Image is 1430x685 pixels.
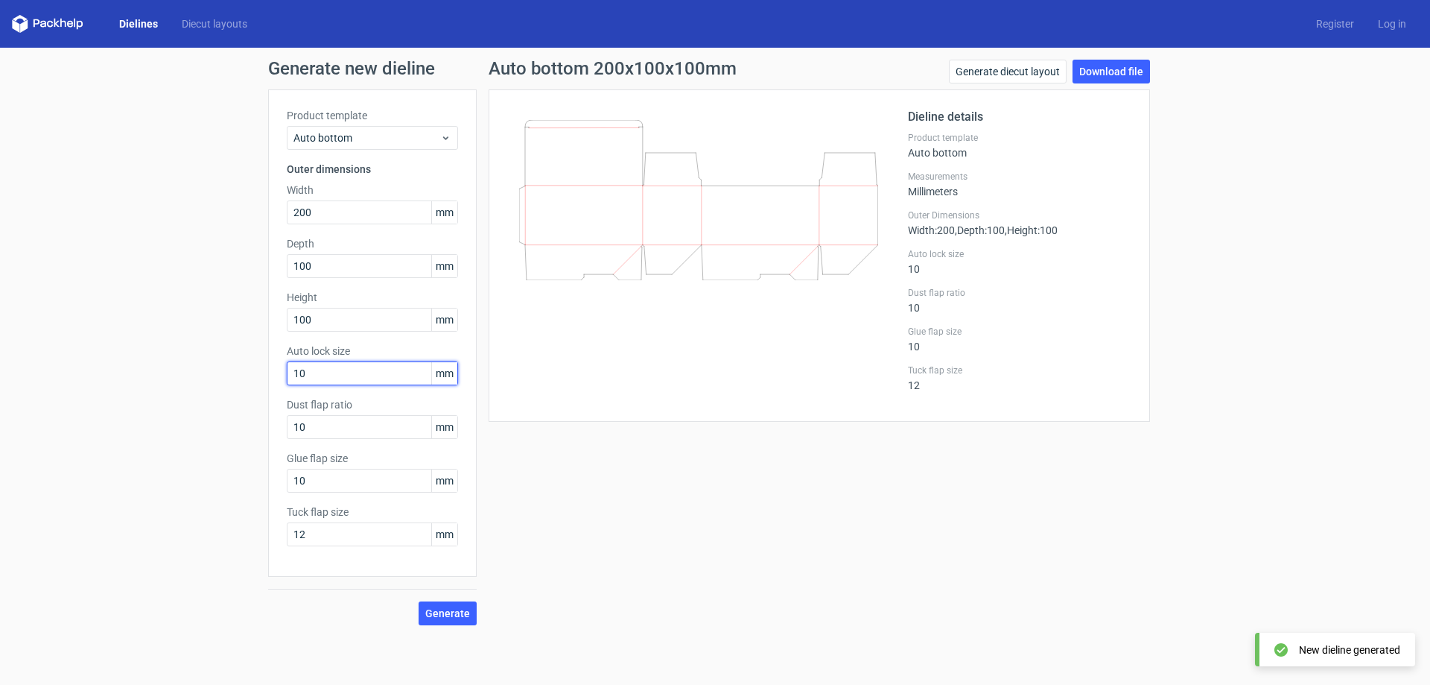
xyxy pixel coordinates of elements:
[908,326,1131,353] div: 10
[287,290,458,305] label: Height
[908,364,1131,376] label: Tuck flap size
[1304,16,1366,31] a: Register
[908,248,1131,260] label: Auto lock size
[955,224,1005,236] span: , Depth : 100
[908,326,1131,338] label: Glue flap size
[107,16,170,31] a: Dielines
[170,16,259,31] a: Diecut layouts
[908,171,1131,198] div: Millimeters
[287,397,458,412] label: Dust flap ratio
[908,108,1131,126] h2: Dieline details
[489,60,737,78] h1: Auto bottom 200x100x100mm
[419,602,477,625] button: Generate
[431,416,457,438] span: mm
[908,132,1131,144] label: Product template
[908,287,1131,299] label: Dust flap ratio
[908,209,1131,221] label: Outer Dimensions
[431,470,457,492] span: mm
[908,171,1131,183] label: Measurements
[1366,16,1418,31] a: Log in
[908,248,1131,275] div: 10
[431,201,457,224] span: mm
[287,236,458,251] label: Depth
[431,309,457,331] span: mm
[287,183,458,198] label: Width
[431,255,457,277] span: mm
[287,108,458,123] label: Product template
[431,362,457,385] span: mm
[908,224,955,236] span: Width : 200
[293,130,440,145] span: Auto bottom
[908,287,1131,314] div: 10
[1005,224,1058,236] span: , Height : 100
[1299,643,1400,657] div: New dieline generated
[268,60,1162,78] h1: Generate new dieline
[1072,60,1150,83] a: Download file
[908,132,1131,159] div: Auto bottom
[431,523,457,546] span: mm
[287,451,458,466] label: Glue flap size
[908,364,1131,391] div: 12
[949,60,1067,83] a: Generate diecut layout
[287,162,458,177] h3: Outer dimensions
[425,608,470,619] span: Generate
[287,505,458,520] label: Tuck flap size
[287,344,458,359] label: Auto lock size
